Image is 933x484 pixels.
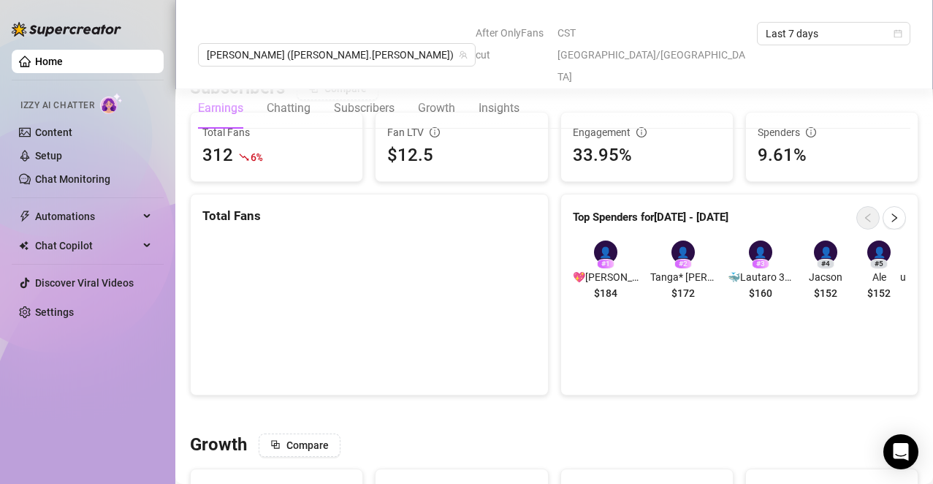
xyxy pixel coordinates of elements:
[674,259,692,269] div: # 2
[12,22,121,37] img: logo-BBDzfeDw.svg
[867,285,891,301] span: $152
[758,124,906,140] div: Spenders
[35,126,72,138] a: Content
[728,269,793,285] span: 🐳Lautaro 32 Argentino Arquitecto
[19,241,28,251] img: Chat Copilot
[35,173,110,185] a: Chat Monitoring
[889,213,899,223] span: right
[19,211,31,222] span: thunderbolt
[20,99,94,113] span: Izzy AI Chatter
[100,93,123,114] img: AI Chatter
[35,205,139,228] span: Automations
[35,150,62,162] a: Setup
[286,439,329,451] span: Compare
[817,259,834,269] div: # 4
[387,142,536,170] div: $12.5
[749,241,772,264] div: 👤
[35,306,74,318] a: Settings
[814,241,837,264] div: 👤
[766,23,902,45] span: Last 7 days
[594,285,617,301] span: $184
[867,241,891,264] div: 👤
[198,99,243,117] div: Earnings
[267,99,311,117] div: Chatting
[270,439,281,450] span: block
[35,277,134,289] a: Discover Viral Videos
[459,50,468,59] span: team
[251,150,262,164] span: 6 %
[814,285,837,301] span: $152
[671,285,695,301] span: $172
[418,99,455,117] div: Growth
[387,124,536,140] div: Fan LTV
[479,99,519,117] div: Insights
[636,127,647,137] span: info-circle
[202,124,351,140] span: Total Fans
[202,142,233,170] div: 312
[894,29,902,38] span: calendar
[430,127,440,137] span: info-circle
[650,269,716,285] span: Tanga* [PERSON_NAME] CDMX 24
[476,22,549,66] span: After OnlyFans cut
[573,209,728,227] article: Top Spenders for [DATE] - [DATE]
[758,142,906,170] div: 9.61%
[334,99,395,117] div: Subscribers
[573,269,639,285] span: 💖[PERSON_NAME] CDMX
[671,241,695,264] div: 👤
[594,241,617,264] div: 👤
[870,259,888,269] div: # 5
[207,44,467,66] span: Daniela (daniela.bebeshita)
[190,434,247,457] h3: Growth
[202,206,536,226] div: Total Fans
[806,127,816,137] span: info-circle
[752,259,769,269] div: # 3
[749,285,772,301] span: $160
[858,269,900,285] span: Ale
[573,124,721,140] div: Engagement
[573,142,721,170] div: 33.95%
[259,434,340,457] button: Compare
[35,234,139,257] span: Chat Copilot
[239,152,249,162] span: fall
[883,434,918,469] div: Open Intercom Messenger
[35,56,63,67] a: Home
[597,259,614,269] div: # 1
[557,22,748,88] span: CST [GEOGRAPHIC_DATA]/[GEOGRAPHIC_DATA]
[805,269,847,285] span: Jacson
